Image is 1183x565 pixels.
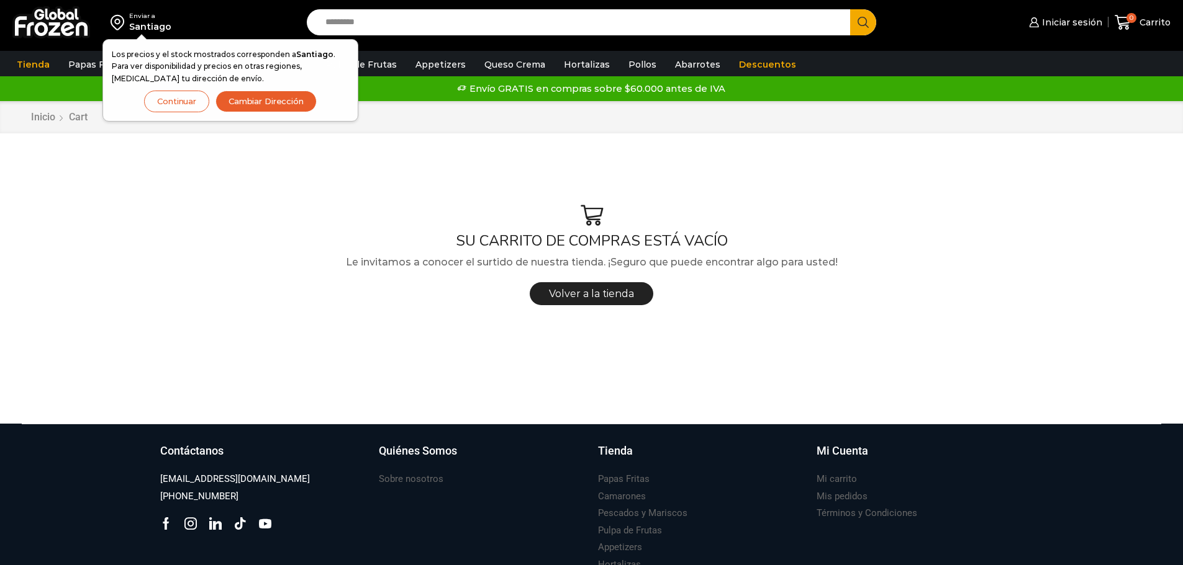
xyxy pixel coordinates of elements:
a: Términos y Condiciones [817,505,917,522]
a: Mi Cuenta [817,443,1023,471]
a: 0 Carrito [1115,8,1171,37]
p: Los precios y el stock mostrados corresponden a . Para ver disponibilidad y precios en otras regi... [112,48,349,84]
h3: [PHONE_NUMBER] [160,490,238,503]
div: Santiago [129,20,171,33]
button: Continuar [144,91,209,112]
a: Pulpa de Frutas [319,53,403,76]
a: [PHONE_NUMBER] [160,488,238,505]
span: Volver a la tienda [549,288,634,300]
a: Volver a la tienda [530,282,653,305]
a: Queso Crema [478,53,551,76]
a: [EMAIL_ADDRESS][DOMAIN_NAME] [160,471,310,487]
h3: Camarones [598,490,646,503]
h3: Papas Fritas [598,473,650,486]
a: Hortalizas [558,53,616,76]
a: Pescados y Mariscos [598,505,687,522]
h3: Appetizers [598,541,642,554]
a: Sobre nosotros [379,471,443,487]
h3: Mis pedidos [817,490,868,503]
span: Iniciar sesión [1039,16,1102,29]
a: Appetizers [409,53,472,76]
a: Descuentos [733,53,802,76]
h3: [EMAIL_ADDRESS][DOMAIN_NAME] [160,473,310,486]
a: Mis pedidos [817,488,868,505]
a: Papas Fritas [62,53,131,76]
span: Cart [69,111,88,123]
span: Carrito [1136,16,1171,29]
a: Papas Fritas [598,471,650,487]
a: Quiénes Somos [379,443,586,471]
div: Enviar a [129,12,171,20]
a: Inicio [30,110,56,125]
p: Le invitamos a conocer el surtido de nuestra tienda. ¡Seguro que puede encontrar algo para usted! [22,254,1161,270]
h3: Mi carrito [817,473,857,486]
h3: Términos y Condiciones [817,507,917,520]
h3: Sobre nosotros [379,473,443,486]
a: Tienda [598,443,805,471]
button: Cambiar Dirección [215,91,317,112]
a: Pollos [622,53,663,76]
a: Camarones [598,488,646,505]
img: address-field-icon.svg [111,12,129,33]
a: Tienda [11,53,56,76]
h3: Contáctanos [160,443,224,459]
span: 0 [1126,13,1136,23]
button: Search button [850,9,876,35]
h3: Mi Cuenta [817,443,868,459]
strong: Santiago [296,50,333,59]
a: Mi carrito [817,471,857,487]
a: Pulpa de Frutas [598,522,662,539]
h3: Tienda [598,443,633,459]
a: Contáctanos [160,443,367,471]
h3: Quiénes Somos [379,443,457,459]
a: Iniciar sesión [1026,10,1102,35]
h3: Pulpa de Frutas [598,524,662,537]
a: Abarrotes [669,53,727,76]
a: Appetizers [598,539,642,556]
h3: Pescados y Mariscos [598,507,687,520]
h1: SU CARRITO DE COMPRAS ESTÁ VACÍO [22,232,1161,250]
